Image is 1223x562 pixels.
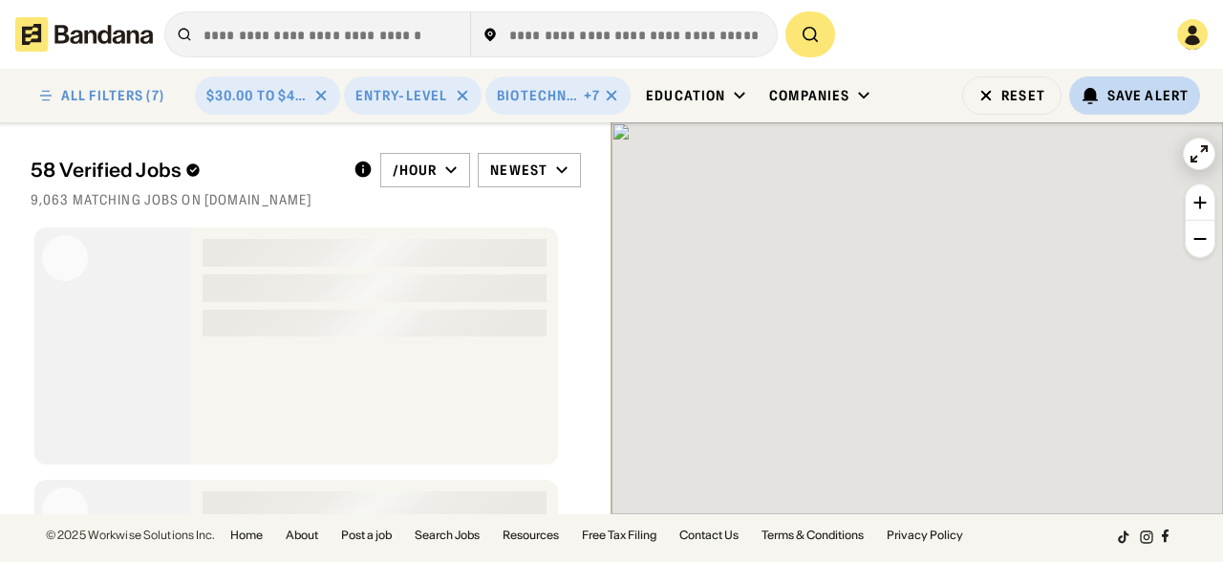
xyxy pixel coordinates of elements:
[1107,87,1189,104] div: Save Alert
[490,162,547,179] div: Newest
[206,87,306,104] div: $30.00 to $40.00 / hour
[679,530,739,541] a: Contact Us
[1001,89,1045,102] div: Reset
[503,530,559,541] a: Resources
[31,159,338,182] div: 58 Verified Jobs
[393,162,438,179] div: /hour
[497,87,580,104] div: Biotechnology
[46,530,215,541] div: © 2025 Workwise Solutions Inc.
[887,530,963,541] a: Privacy Policy
[769,87,849,104] div: Companies
[582,530,656,541] a: Free Tax Filing
[61,89,164,102] div: ALL FILTERS (7)
[31,220,581,516] div: grid
[415,530,480,541] a: Search Jobs
[230,530,263,541] a: Home
[762,530,864,541] a: Terms & Conditions
[31,191,581,208] div: 9,063 matching jobs on [DOMAIN_NAME]
[584,87,600,104] div: +7
[15,17,153,52] img: Bandana logotype
[286,530,318,541] a: About
[355,87,447,104] div: Entry-Level
[646,87,725,104] div: Education
[341,530,392,541] a: Post a job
